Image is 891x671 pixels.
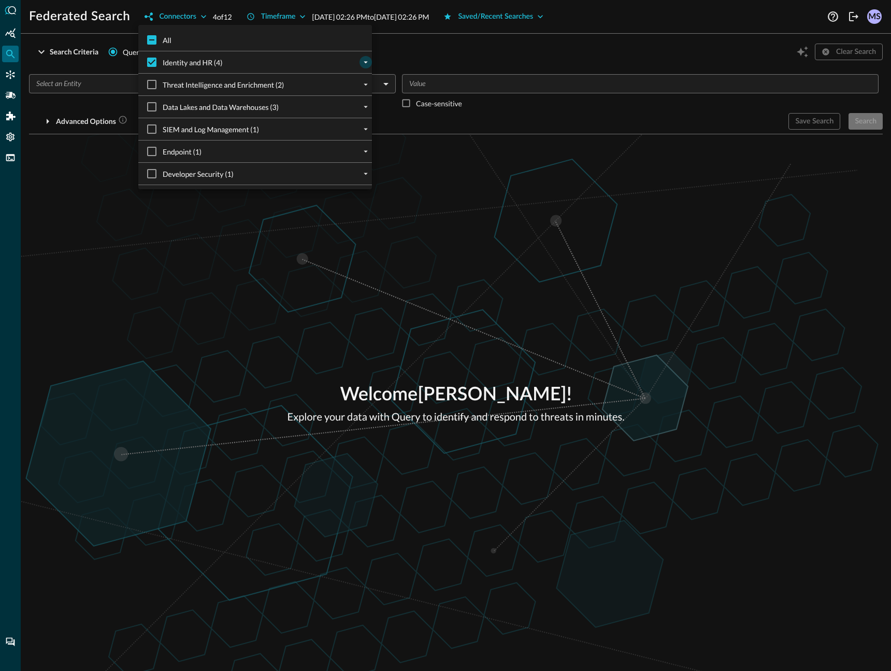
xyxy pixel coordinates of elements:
button: expand [360,123,372,135]
button: expand [360,101,372,113]
button: expand [360,167,372,180]
span: Identity and HR (4) [163,57,222,68]
span: All [163,35,171,46]
span: Data Lakes and Data Warehouses (3) [163,102,279,113]
span: SIEM and Log Management (1) [163,124,259,135]
span: Endpoint (1) [163,146,202,157]
button: expand [360,56,372,68]
button: expand [360,78,372,91]
button: expand [360,145,372,158]
span: Threat Intelligence and Enrichment (2) [163,79,284,90]
span: Developer Security (1) [163,169,234,179]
